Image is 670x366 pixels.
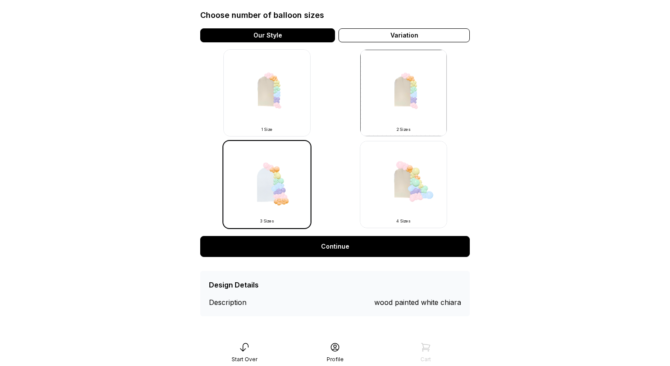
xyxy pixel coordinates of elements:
[232,356,257,363] div: Start Over
[200,28,335,42] div: Our Style
[223,49,311,137] img: -
[209,280,259,290] div: Design Details
[374,297,461,308] div: wood painted white chiara
[371,127,436,132] div: 2 Sizes
[200,236,470,257] a: Continue
[371,219,436,224] div: 4 Sizes
[234,219,300,224] div: 3 Sizes
[209,297,272,308] div: Description
[338,28,470,42] div: Variation
[234,127,300,132] div: 1 Size
[360,141,447,228] img: -
[327,356,344,363] div: Profile
[420,356,431,363] div: Cart
[223,141,311,228] img: -
[200,9,324,21] div: Choose number of balloon sizes
[360,49,447,137] img: -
